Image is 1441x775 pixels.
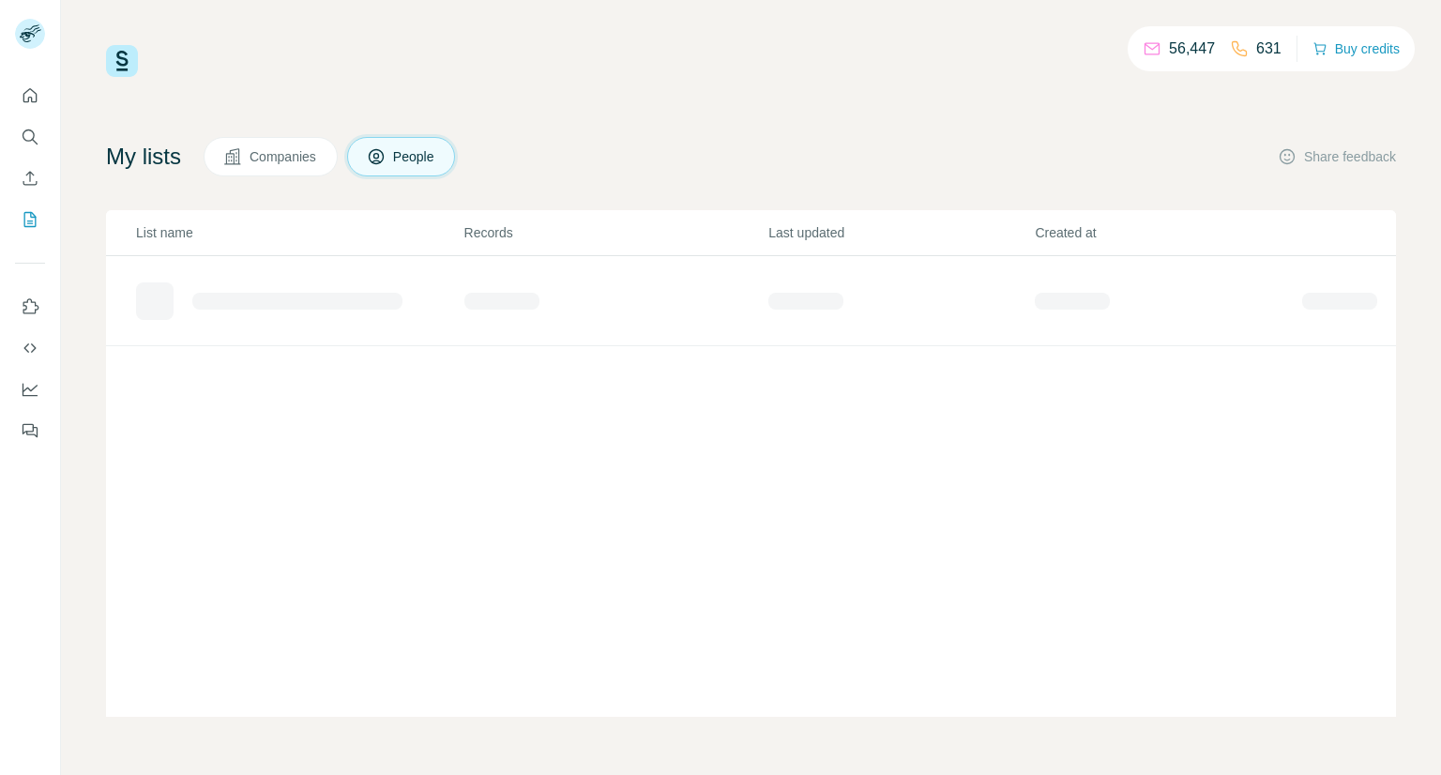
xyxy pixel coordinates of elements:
[393,147,436,166] span: People
[250,147,318,166] span: Companies
[464,223,767,242] p: Records
[1256,38,1282,60] p: 631
[15,120,45,154] button: Search
[1278,147,1396,166] button: Share feedback
[1312,36,1400,62] button: Buy credits
[1169,38,1215,60] p: 56,447
[15,331,45,365] button: Use Surfe API
[15,79,45,113] button: Quick start
[15,161,45,195] button: Enrich CSV
[15,372,45,406] button: Dashboard
[768,223,1033,242] p: Last updated
[136,223,463,242] p: List name
[15,414,45,448] button: Feedback
[106,142,181,172] h4: My lists
[15,290,45,324] button: Use Surfe on LinkedIn
[1035,223,1299,242] p: Created at
[106,45,138,77] img: Surfe Logo
[15,203,45,236] button: My lists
